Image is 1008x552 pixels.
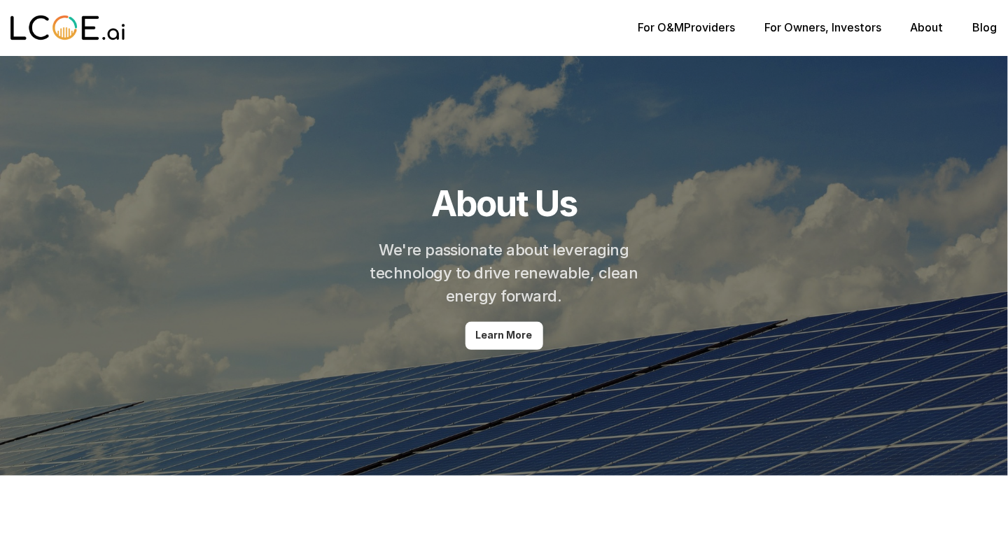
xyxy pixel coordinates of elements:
[757,374,1008,552] iframe: Chat Widget
[367,239,640,308] h2: We're passionate about leveraging technology to drive renewable, clean energy forward.
[431,183,577,225] h1: About Us
[465,322,543,350] a: Learn More
[973,20,997,34] a: Blog
[764,20,825,34] a: For Owners
[638,20,684,34] a: For O&M
[476,330,533,341] p: Learn More
[764,21,881,34] p: , Investors
[911,20,944,34] a: About
[638,21,735,34] p: Providers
